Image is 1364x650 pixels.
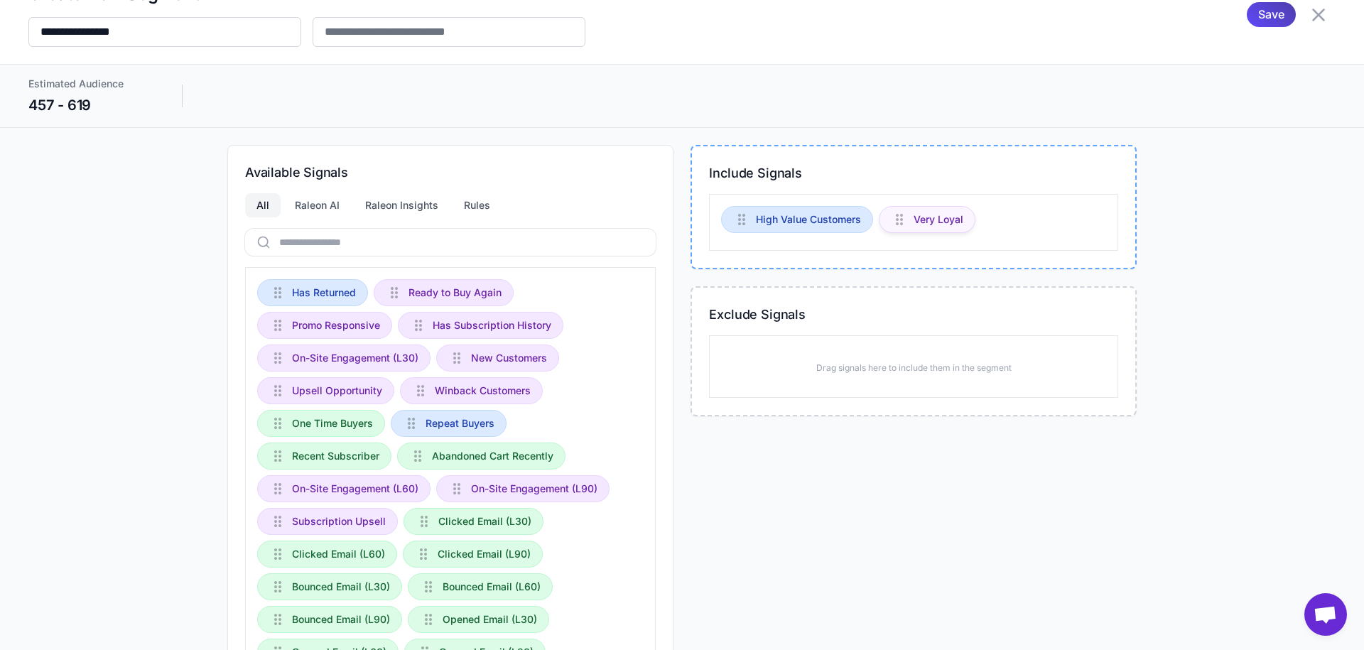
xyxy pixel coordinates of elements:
[292,383,382,399] span: Upsell Opportunity
[426,416,494,431] span: Repeat Buyers
[292,285,356,300] span: Has Returned
[28,76,153,92] div: Estimated Audience
[245,163,656,182] h3: Available Signals
[709,163,1118,183] h3: Include Signals
[292,318,380,333] span: Promo Responsive
[453,193,502,217] div: Rules
[245,193,281,217] div: All
[756,212,861,227] span: High Value Customers
[433,318,551,333] span: Has Subscription History
[443,579,541,595] span: Bounced Email (L60)
[443,612,537,627] span: Opened Email (L30)
[292,514,386,529] span: Subscription Upsell
[28,94,153,116] div: 457 - 619
[816,362,1012,374] p: Drag signals here to include them in the segment
[292,546,385,562] span: Clicked Email (L60)
[1304,593,1347,636] div: Open chat
[1258,2,1284,27] span: Save
[283,193,351,217] div: Raleon AI
[354,193,450,217] div: Raleon Insights
[709,305,1118,324] h3: Exclude Signals
[471,350,547,366] span: New Customers
[435,383,531,399] span: Winback Customers
[408,285,502,300] span: Ready to Buy Again
[914,212,963,227] span: Very Loyal
[438,546,531,562] span: Clicked Email (L90)
[432,448,553,464] span: Abandoned Cart Recently
[292,448,379,464] span: Recent Subscriber
[292,416,373,431] span: One Time Buyers
[471,481,597,497] span: On-Site Engagement (L90)
[292,350,418,366] span: On-Site Engagement (L30)
[438,514,531,529] span: Clicked Email (L30)
[292,481,418,497] span: On-Site Engagement (L60)
[292,612,390,627] span: Bounced Email (L90)
[292,579,390,595] span: Bounced Email (L30)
